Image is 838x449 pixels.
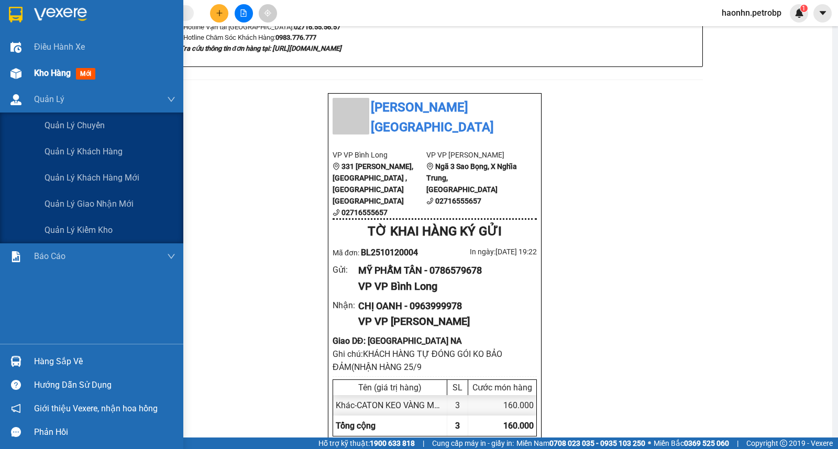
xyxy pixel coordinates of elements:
[34,93,64,106] span: Quản Lý
[333,222,537,242] div: TỜ KHAI HÀNG KÝ GỬI
[435,197,481,205] b: 02716555657
[45,171,139,184] span: Quản lý khách hàng mới
[333,163,340,170] span: environment
[802,5,806,12] span: 1
[167,252,175,261] span: down
[76,68,95,80] span: mới
[264,9,271,17] span: aim
[180,44,341,52] strong: Tra cứu thông tin đơn hàng tại: [URL][DOMAIN_NAME]
[455,421,460,431] span: 3
[333,98,537,137] li: [PERSON_NAME][GEOGRAPHIC_DATA]
[333,347,537,374] div: Ghi chú: KHÁCH HÀNG TỰ ĐÓNG GÓI KO BẢO ĐẢM(NHẬN HÀNG 25/9
[358,278,528,295] div: VP VP Bình Long
[426,163,434,170] span: environment
[34,377,175,393] div: Hướng dẫn sử dụng
[333,263,358,276] div: Gửi :
[10,94,21,105] img: warehouse-icon
[333,149,426,161] li: VP VP Bình Long
[240,9,247,17] span: file-add
[9,7,23,23] img: logo-vxr
[180,22,690,32] p: • Hotline Vận tải [GEOGRAPHIC_DATA]:
[34,354,175,369] div: Hàng sắp về
[818,8,828,18] span: caret-down
[426,197,434,205] span: phone
[426,162,517,194] b: Ngã 3 Sao Bọng, X Nghĩa Trung, [GEOGRAPHIC_DATA]
[82,67,97,78] span: DĐ:
[549,439,645,447] strong: 0708 023 035 - 0935 103 250
[11,403,21,413] span: notification
[358,299,528,313] div: CHỊ OANH - 0963999978
[654,437,729,449] span: Miền Bắc
[336,421,376,431] span: Tổng cộng
[447,395,468,416] div: 3
[648,441,651,445] span: ⚪️
[468,395,536,416] div: 160.000
[210,4,228,23] button: plus
[167,95,175,104] span: down
[9,10,25,21] span: Gửi:
[180,32,690,43] p: • Hotline Chăm Sóc Khách Hàng:
[471,383,534,392] div: Cước món hàng
[11,427,21,437] span: message
[235,4,253,23] button: file-add
[361,248,418,257] span: BL2510120004
[318,437,415,449] span: Hỗ trợ kỹ thuật:
[82,34,166,47] div: CHỊ OANH
[34,402,158,415] span: Giới thiệu Vexere, nhận hoa hồng
[813,4,832,23] button: caret-down
[34,68,71,78] span: Kho hàng
[34,424,175,440] div: Phản hồi
[259,4,277,23] button: aim
[45,197,134,210] span: Quản lý giao nhận mới
[82,61,157,98] span: CHỢ BÙ NA
[82,9,166,34] div: VP [PERSON_NAME]
[294,23,340,31] strong: 02716.55.56.57
[432,437,514,449] span: Cung cấp máy in - giấy in:
[333,299,358,312] div: Nhận :
[333,162,413,205] b: 331 [PERSON_NAME], [GEOGRAPHIC_DATA] , [GEOGRAPHIC_DATA] [GEOGRAPHIC_DATA]
[503,421,534,431] span: 160.000
[216,9,223,17] span: plus
[370,439,415,447] strong: 1900 633 818
[10,68,21,79] img: warehouse-icon
[800,5,808,12] sup: 1
[684,439,729,447] strong: 0369 525 060
[423,437,424,449] span: |
[11,380,21,390] span: question-circle
[10,251,21,262] img: solution-icon
[45,119,105,132] span: Quản lý chuyến
[45,223,113,237] span: Quản lý kiểm kho
[795,8,804,18] img: icon-new-feature
[516,437,645,449] span: Miền Nam
[358,313,528,330] div: VP VP [PERSON_NAME]
[333,334,537,347] div: Giao DĐ: [GEOGRAPHIC_DATA] NA
[426,149,520,161] li: VP VP [PERSON_NAME]
[34,250,65,263] span: Báo cáo
[275,33,316,41] strong: 0983.776.777
[9,34,74,59] div: MỸ PHẪM TÂN
[10,42,21,53] img: warehouse-icon
[336,383,444,392] div: Tên (giá trị hàng)
[10,356,21,367] img: warehouse-icon
[336,400,591,410] span: Khác - CATON KEO VÀNG MỸ PHẨM-HÀNG DỄ VỠ NHẸ TAY-KO ĐÈ (0)
[713,6,790,19] span: haonhn.petrobp
[333,246,435,259] div: Mã đơn:
[9,9,74,34] div: VP Bình Long
[358,263,528,278] div: MỸ PHẪM TÂN - 0786579678
[737,437,738,449] span: |
[45,145,123,158] span: Quản lý khách hàng
[34,40,85,53] span: Điều hành xe
[450,383,465,392] div: SL
[435,246,537,257] div: In ngày: [DATE] 19:22
[341,208,388,217] b: 02716555657
[82,10,107,21] span: Nhận:
[780,440,787,447] span: copyright
[333,209,340,216] span: phone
